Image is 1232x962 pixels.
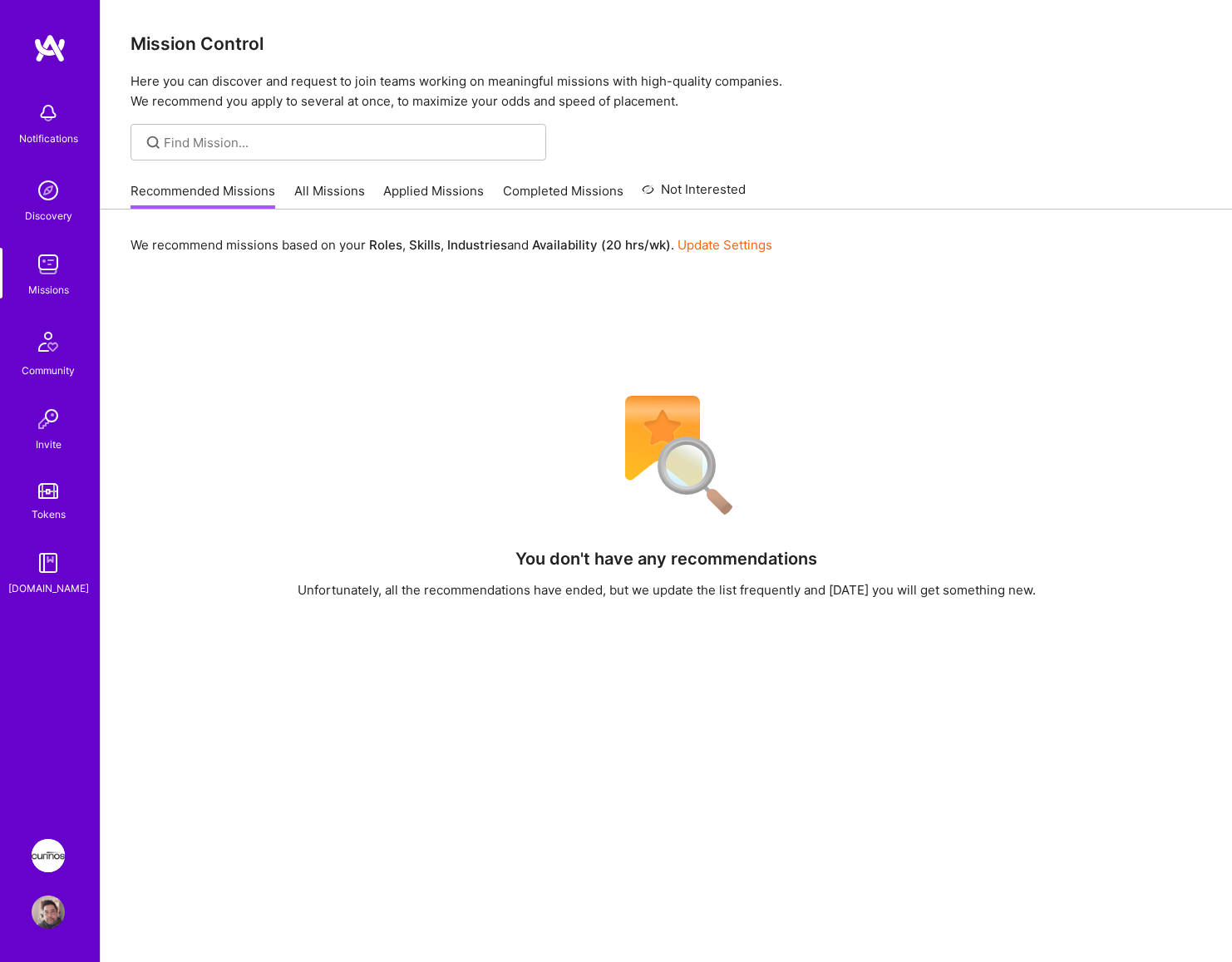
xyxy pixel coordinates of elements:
[596,385,737,526] img: No Results
[36,436,62,453] div: Invite
[28,281,69,298] div: Missions
[383,182,484,210] a: Applied Missions
[294,182,365,210] a: All Missions
[369,237,402,253] b: Roles
[28,322,68,362] img: Community
[32,248,65,281] img: teamwork
[19,130,78,147] div: Notifications
[32,895,65,929] img: User Avatar
[32,174,65,207] img: discovery
[131,182,275,210] a: Recommended Missions
[27,839,69,872] a: Curinos: Transforming Data Delivery in Financial Services
[532,237,671,253] b: Availability (20 hrs/wk)
[642,180,746,210] a: Not Interested
[32,402,65,436] img: Invite
[33,33,67,63] img: logo
[144,133,163,152] i: icon SearchGrey
[409,237,441,253] b: Skills
[515,549,817,569] h4: You don't have any recommendations
[298,581,1036,599] div: Unfortunately, all the recommendations have ended, but we update the list frequently and [DATE] y...
[503,182,623,210] a: Completed Missions
[32,506,66,523] div: Tokens
[27,895,69,929] a: User Avatar
[32,839,65,872] img: Curinos: Transforming Data Delivery in Financial Services
[447,237,507,253] b: Industries
[38,483,58,499] img: tokens
[131,33,1202,54] h3: Mission Control
[22,362,75,379] div: Community
[32,546,65,580] img: guide book
[8,580,89,597] div: [DOMAIN_NAME]
[678,237,772,253] a: Update Settings
[32,96,65,130] img: bell
[131,72,1202,111] p: Here you can discover and request to join teams working on meaningful missions with high-quality ...
[131,236,772,254] p: We recommend missions based on your , , and .
[164,134,534,151] input: Find Mission...
[25,207,72,224] div: Discovery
